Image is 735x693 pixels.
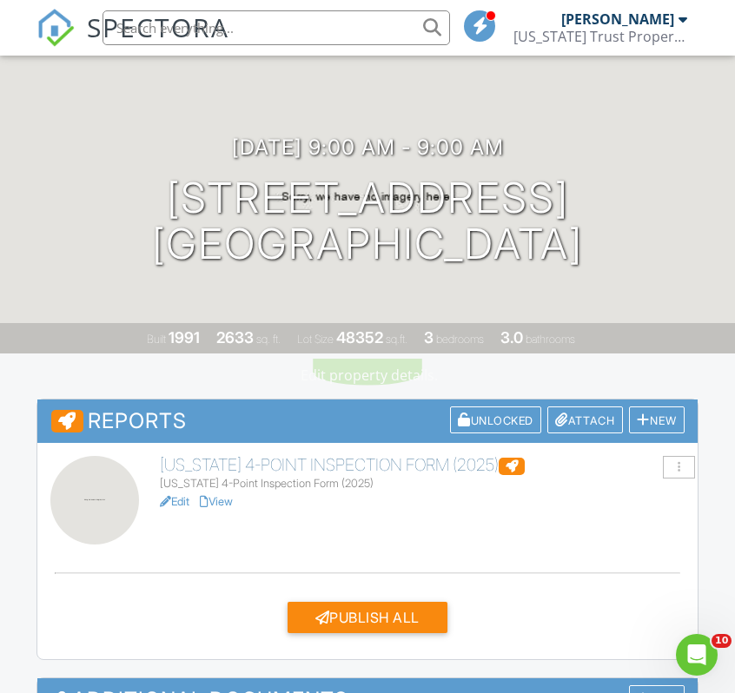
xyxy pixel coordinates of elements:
[160,495,189,508] a: Edit
[526,333,575,346] span: bathrooms
[37,399,697,443] h3: Reports
[500,328,523,346] div: 3.0
[216,328,254,346] div: 2633
[676,634,718,676] iframe: Intercom live chat
[103,10,450,45] input: Search everything...
[160,456,685,475] h6: [US_STATE] 4-Point Inspection Form (2025)
[424,328,434,346] div: 3
[152,175,583,267] h1: [STREET_ADDRESS] [GEOGRAPHIC_DATA]
[288,602,447,633] div: Publish All
[147,333,166,346] span: Built
[450,406,541,433] div: Unlocked
[256,333,281,346] span: sq. ft.
[629,406,685,433] div: New
[386,333,407,346] span: sq.ft.
[436,333,484,346] span: bedrooms
[200,495,233,508] a: View
[36,23,229,60] a: SPECTORA
[547,406,623,433] div: Attach
[160,477,685,491] div: [US_STATE] 4-Point Inspection Form (2025)
[169,328,200,346] div: 1991
[513,28,687,45] div: Florida Trust Property Inspections
[712,634,732,648] span: 10
[336,328,383,346] div: 48352
[160,456,685,491] a: [US_STATE] 4-Point Inspection Form (2025) [US_STATE] 4-Point Inspection Form (2025)
[36,9,75,47] img: The Best Home Inspection Software - Spectora
[297,333,334,346] span: Lot Size
[232,135,504,159] h3: [DATE] 9:00 am - 9:00 am
[561,10,674,28] div: [PERSON_NAME]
